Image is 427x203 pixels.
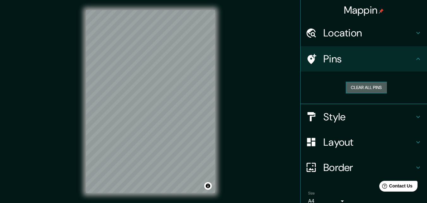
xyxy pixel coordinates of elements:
[301,104,427,130] div: Style
[308,190,315,196] label: Size
[301,155,427,180] div: Border
[301,46,427,72] div: Pins
[301,20,427,46] div: Location
[323,53,414,65] h4: Pins
[323,111,414,123] h4: Style
[301,130,427,155] div: Layout
[323,136,414,149] h4: Layout
[86,10,215,193] canvas: Map
[323,27,414,39] h4: Location
[323,161,414,174] h4: Border
[371,178,420,196] iframe: Help widget launcher
[204,182,212,190] button: Toggle attribution
[379,9,384,14] img: pin-icon.png
[344,4,384,16] h4: Mappin
[346,82,387,93] button: Clear all pins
